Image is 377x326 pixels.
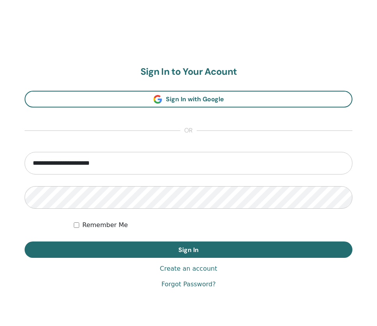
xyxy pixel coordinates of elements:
h2: Sign In to Your Acount [25,66,352,78]
div: Keep me authenticated indefinitely or until I manually logout [74,220,352,230]
span: Sign In with Google [166,95,224,103]
label: Remember Me [82,220,128,230]
a: Sign In with Google [25,91,352,107]
span: Sign In [178,246,199,254]
button: Sign In [25,241,352,258]
a: Create an account [160,264,217,273]
a: Forgot Password? [161,280,215,289]
span: or [180,126,197,136]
